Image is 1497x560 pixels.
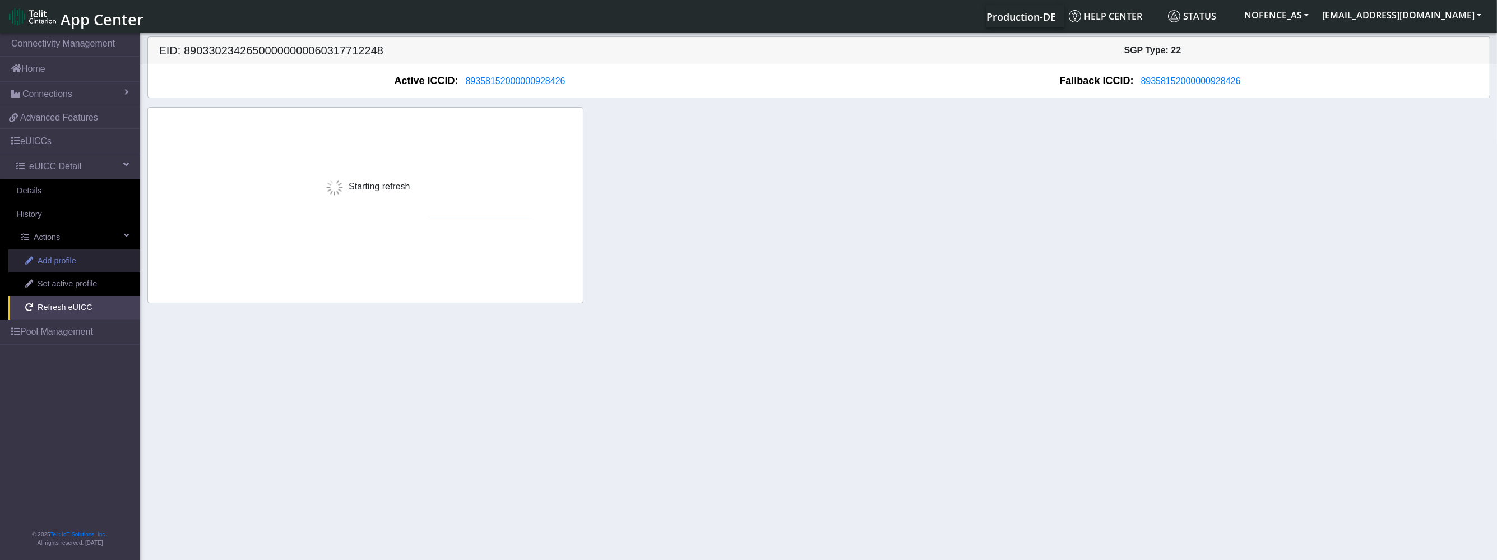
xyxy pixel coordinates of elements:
[395,73,458,89] span: Active ICCID:
[321,173,410,201] p: Starting refresh
[1168,10,1180,22] img: status.svg
[986,5,1055,27] a: Your current platform instance
[9,8,56,26] img: logo-telit-cinterion-gw-new.png
[1064,5,1164,27] a: Help center
[151,44,819,57] h5: EID: 89033023426500000000060317712248
[38,255,76,267] span: Add profile
[20,111,98,124] span: Advanced Features
[458,74,573,89] button: 89358152000000928426
[1168,10,1216,22] span: Status
[1141,76,1241,86] span: 89358152000000928426
[8,249,140,273] a: Add profile
[38,278,97,290] span: Set active profile
[34,232,60,244] span: Actions
[9,4,142,29] a: App Center
[29,160,81,173] span: eUICC Detail
[1060,73,1134,89] span: Fallback ICCID:
[38,302,92,314] span: Refresh eUICC
[22,87,72,101] span: Connections
[466,76,566,86] span: 89358152000000928426
[1164,5,1238,27] a: Status
[50,531,106,538] a: Telit IoT Solutions, Inc.
[1238,5,1315,25] button: NOFENCE_AS
[4,154,140,179] a: eUICC Detail
[321,173,349,201] img: loading
[1069,10,1081,22] img: knowledge.svg
[1134,74,1248,89] button: 89358152000000928426
[1124,45,1181,55] span: SGP Type: 22
[4,226,140,249] a: Actions
[1069,10,1142,22] span: Help center
[986,10,1056,24] span: Production-DE
[8,272,140,296] a: Set active profile
[1315,5,1488,25] button: [EMAIL_ADDRESS][DOMAIN_NAME]
[8,296,140,320] a: Refresh eUICC
[61,9,143,30] span: App Center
